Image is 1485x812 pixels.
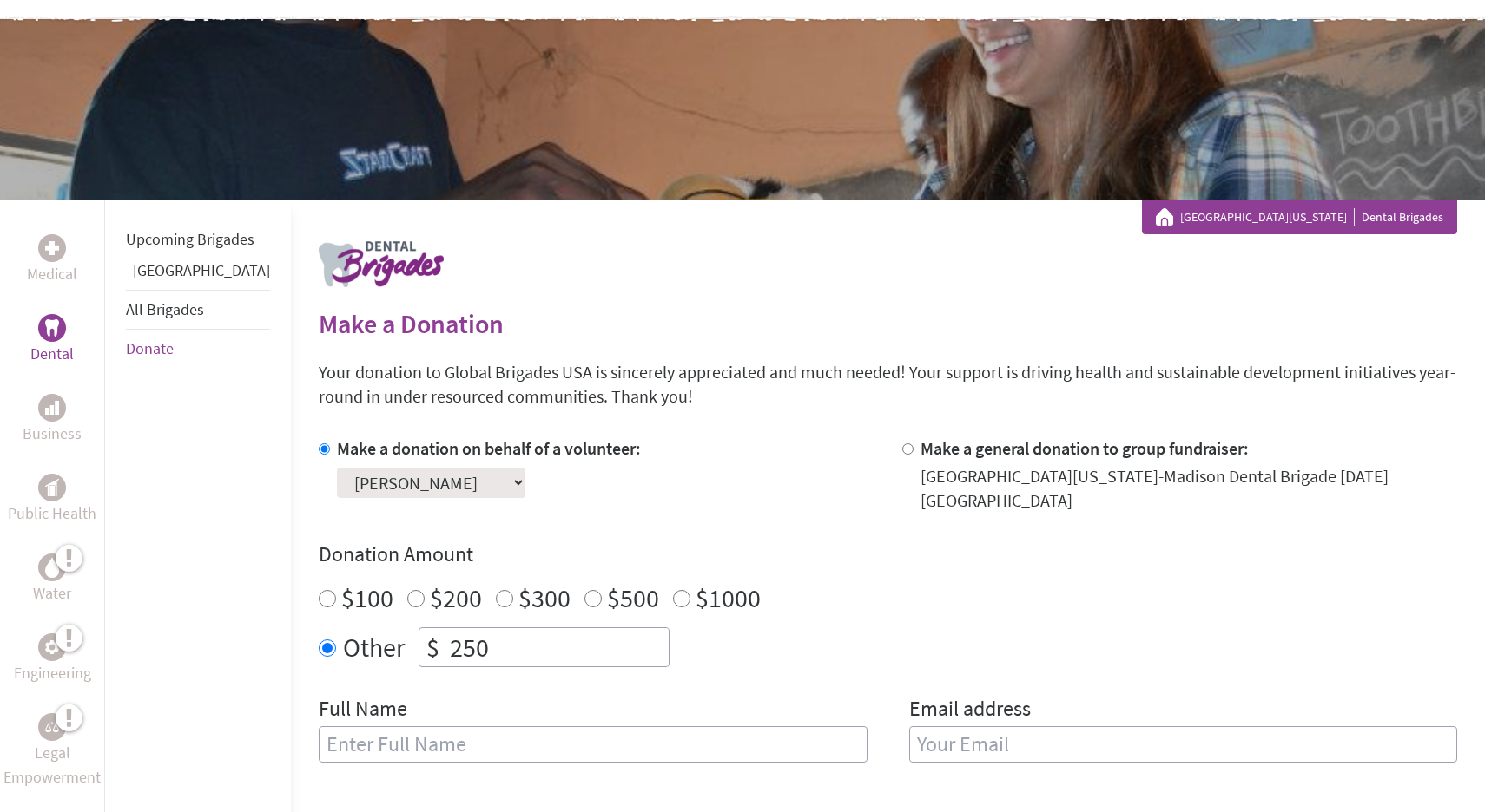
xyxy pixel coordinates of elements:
[341,581,393,614] label: $100
[133,260,270,280] a: [GEOGRAPHIC_DATA]
[319,726,868,763] input: Enter Full Name
[446,628,669,666] input: Enter Amount
[45,557,59,577] img: Water
[33,553,71,606] a: WaterWater
[45,241,59,255] img: Medical
[38,553,66,581] div: Water
[14,661,91,685] p: Engineering
[126,299,204,319] a: All Brigades
[27,262,77,286] p: Medical
[3,741,101,789] p: Legal Empowerment
[38,314,66,342] div: Dental
[696,581,761,614] label: $1000
[430,581,482,614] label: $200
[45,722,59,732] img: Legal Empowerment
[30,342,74,366] p: Dental
[319,360,1457,409] p: Your donation to Global Brigades USA is sincerely appreciated and much needed! Your support is dr...
[607,581,659,614] label: $500
[14,633,91,685] a: EngineeringEngineering
[319,241,444,287] img: logo-dental.png
[518,581,571,614] label: $300
[126,220,270,259] li: Upcoming Brigades
[8,474,96,526] a: Public HealthPublic Health
[921,464,1458,513] div: [GEOGRAPHIC_DATA][US_STATE]-Madison Dental Brigade [DATE] [GEOGRAPHIC_DATA]
[38,394,66,422] div: Business
[38,633,66,661] div: Engineering
[33,581,71,606] p: Water
[45,479,59,496] img: Public Health
[45,319,59,336] img: Dental
[419,628,446,666] div: $
[126,259,270,290] li: Guatemala
[3,713,101,789] a: Legal EmpowermentLegal Empowerment
[23,422,82,446] p: Business
[38,474,66,501] div: Public Health
[319,308,1457,339] h2: Make a Donation
[30,314,74,366] a: DentalDental
[126,338,174,358] a: Donate
[319,695,407,726] label: Full Name
[38,713,66,741] div: Legal Empowerment
[38,234,66,262] div: Medical
[23,394,82,446] a: BusinessBusiness
[45,640,59,654] img: Engineering
[8,501,96,526] p: Public Health
[126,229,254,249] a: Upcoming Brigades
[909,726,1458,763] input: Your Email
[909,695,1031,726] label: Email address
[921,437,1249,459] label: Make a general donation to group fundraiser:
[1156,208,1443,226] div: Dental Brigades
[343,627,405,667] label: Other
[1180,208,1355,226] a: [GEOGRAPHIC_DATA][US_STATE]
[45,401,59,415] img: Business
[27,234,77,286] a: MedicalMedical
[126,290,270,330] li: All Brigades
[126,330,270,368] li: Donate
[337,437,641,459] label: Make a donation on behalf of a volunteer:
[319,540,1457,568] h4: Donation Amount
